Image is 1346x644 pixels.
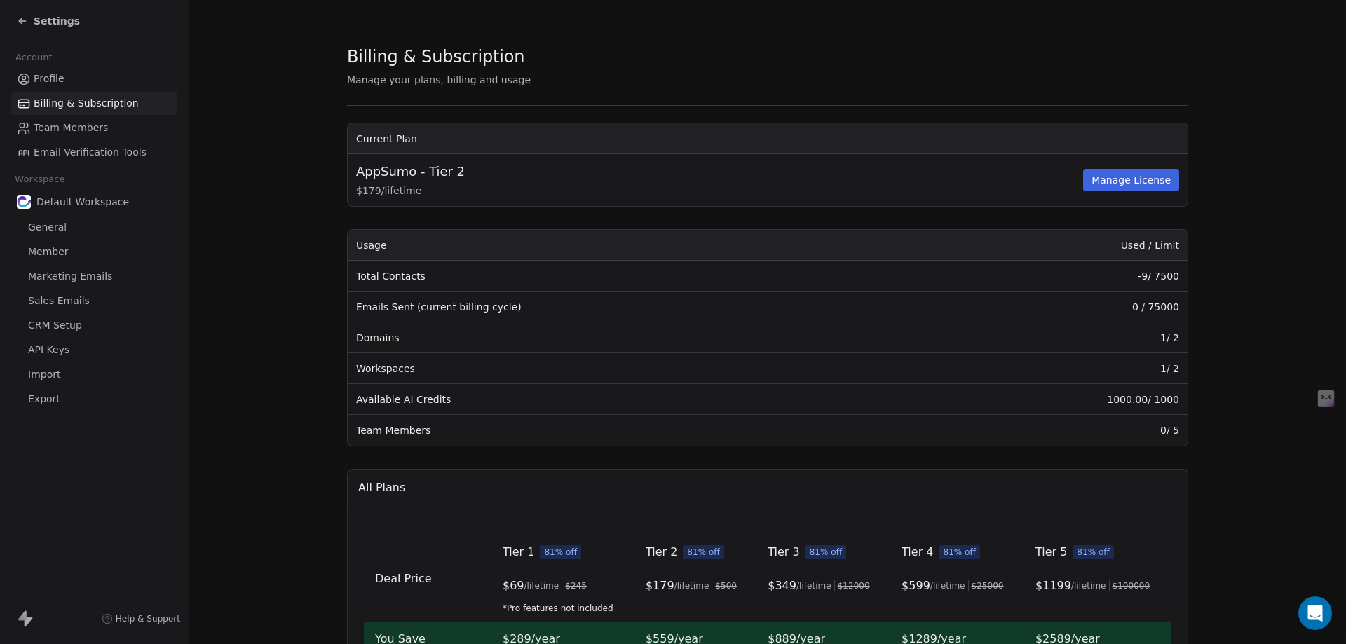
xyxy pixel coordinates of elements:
span: Tier 1 [503,544,534,561]
span: 81% off [805,545,847,559]
td: 1000.00 / 1000 [912,384,1188,415]
a: Marketing Emails [11,265,177,288]
img: tab_domain_overview_orange.svg [57,81,68,93]
a: CRM Setup [11,314,177,337]
a: General [11,216,177,239]
span: Settings [34,14,80,28]
span: General [28,220,67,235]
td: 0 / 5 [912,415,1188,446]
span: Marketing Emails [28,269,112,284]
span: 81% off [540,545,581,559]
span: $ 25000 [972,580,1004,591]
th: Used / Limit [912,230,1188,261]
td: Team Members [348,415,912,446]
span: Member [28,245,69,259]
td: 1 / 2 [912,322,1188,353]
th: Current Plan [348,123,1188,154]
a: Team Members [11,116,177,139]
span: $ 69 [503,577,524,594]
td: 0 / 75000 [912,292,1188,322]
a: Email Verification Tools [11,141,177,164]
a: Member [11,240,177,263]
a: Billing & Subscription [11,92,177,115]
a: Sales Emails [11,289,177,313]
span: Tier 3 [768,544,799,561]
span: $ 179 [646,577,674,594]
span: $ 500 [715,580,737,591]
span: $ 179 / lifetime [356,184,1080,198]
span: Import [28,367,60,382]
span: Billing & Subscription [347,46,524,67]
div: Domain [72,83,103,92]
div: Open Intercom Messenger [1298,596,1332,630]
a: Help & Support [102,613,180,624]
img: logo_orange.svg [22,22,34,34]
span: 81% off [1073,545,1114,559]
span: /lifetime [796,580,831,591]
span: Email Verification Tools [34,145,147,160]
span: Workspace [9,169,71,190]
span: API Keys [28,343,69,357]
div: v 4.0.25 [39,22,69,34]
span: $ 100000 [1113,580,1150,591]
span: Billing & Subscription [34,96,139,111]
td: Available AI Credits [348,384,912,415]
span: Default Workspace [36,195,129,209]
span: /lifetime [524,580,559,591]
td: Emails Sent (current billing cycle) [348,292,912,322]
span: Manage your plans, billing and usage [347,74,531,85]
span: $ 12000 [838,580,870,591]
span: AppSumo - Tier 2 [356,163,465,181]
td: Workspaces [348,353,912,384]
span: Team Members [34,121,108,135]
span: Sales Emails [28,294,90,308]
span: Tier 4 [902,544,933,561]
span: $ 1199 [1035,577,1071,594]
td: Total Contacts [348,261,912,292]
div: Domain: [DOMAIN_NAME] [36,36,154,48]
span: Help & Support [116,613,180,624]
img: website_grey.svg [22,36,34,48]
td: -9 / 7500 [912,261,1188,292]
a: Export [11,388,177,411]
span: $ 245 [565,580,587,591]
span: *Pro features not included [503,603,623,614]
a: API Keys [11,338,177,362]
td: 1 / 2 [912,353,1188,384]
div: Keywords nach Traffic [152,83,242,92]
td: Domains [348,322,912,353]
span: $ 349 [768,577,796,594]
span: Profile [34,71,64,86]
span: /lifetime [674,580,709,591]
a: Profile [11,67,177,90]
th: Usage [348,230,912,261]
span: All Plans [358,479,405,496]
span: Tier 2 [646,544,677,561]
button: Manage License [1083,169,1179,191]
img: icononly.png [17,195,31,209]
a: Import [11,363,177,386]
span: /lifetime [1071,580,1106,591]
span: /lifetime [930,580,965,591]
span: 81% off [683,545,724,559]
a: Settings [17,14,80,28]
span: Account [9,47,58,68]
span: CRM Setup [28,318,82,333]
span: Export [28,392,60,406]
img: tab_keywords_by_traffic_grey.svg [137,81,148,93]
span: Deal Price [375,572,432,585]
span: Tier 5 [1035,544,1067,561]
span: $ 599 [902,577,930,594]
span: 81% off [939,545,981,559]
